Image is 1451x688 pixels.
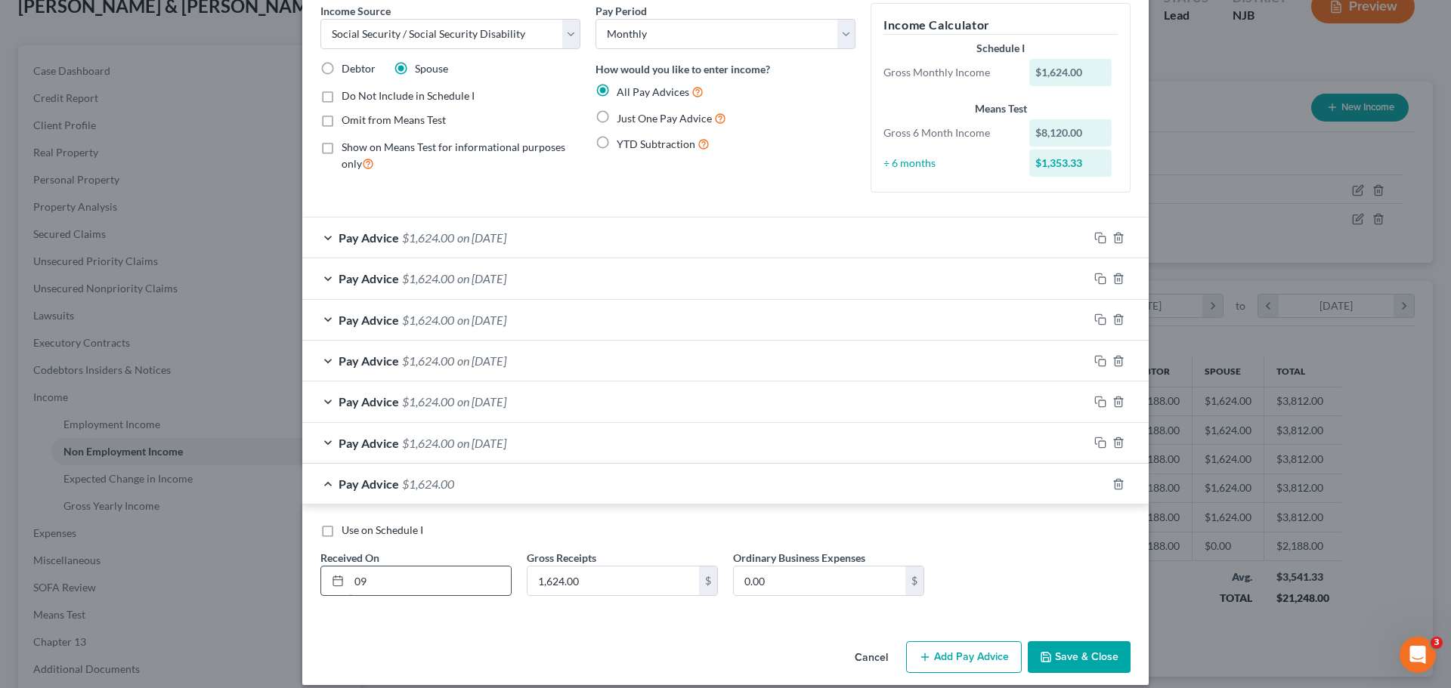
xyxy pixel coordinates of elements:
[1029,59,1112,86] div: $1,624.00
[402,394,454,409] span: $1,624.00
[1029,119,1112,147] div: $8,120.00
[402,271,454,285] span: $1,624.00
[342,140,565,170] span: Show on Means Test for informational purposes only
[339,477,399,491] span: Pay Advice
[596,3,647,19] label: Pay Period
[883,41,1118,56] div: Schedule I
[457,394,506,409] span: on [DATE]
[339,394,399,409] span: Pay Advice
[457,271,506,285] span: on [DATE]
[339,436,399,450] span: Pay Advice
[402,353,454,368] span: $1,624.00
[733,550,865,566] label: Ordinary Business Expenses
[402,313,454,327] span: $1,624.00
[339,353,399,368] span: Pay Advice
[320,5,391,17] span: Income Source
[339,313,399,327] span: Pay Advice
[1400,637,1436,673] iframe: Intercom live chat
[527,550,596,566] label: Gross Receipts
[320,551,379,564] span: Received On
[402,230,454,245] span: $1,624.00
[457,436,506,450] span: on [DATE]
[1431,637,1443,649] span: 3
[1029,150,1112,177] div: $1,353.33
[905,566,924,595] div: $
[527,566,699,595] input: 0.00
[876,125,1022,140] div: Gross 6 Month Income
[457,353,506,368] span: on [DATE]
[883,101,1118,116] div: Means Test
[457,313,506,327] span: on [DATE]
[457,230,506,245] span: on [DATE]
[1028,641,1131,673] button: Save & Close
[342,113,446,126] span: Omit from Means Test
[617,85,689,98] span: All Pay Advices
[342,89,475,102] span: Do Not Include in Schedule I
[402,477,454,491] span: $1,624.00
[342,62,376,75] span: Debtor
[734,566,905,595] input: 0.00
[339,271,399,285] span: Pay Advice
[876,156,1022,171] div: ÷ 6 months
[349,566,511,595] input: MM/DD/YYYY
[617,112,712,125] span: Just One Pay Advice
[596,61,770,77] label: How would you like to enter income?
[617,137,695,150] span: YTD Subtraction
[402,436,454,450] span: $1,624.00
[883,16,1118,35] h5: Income Calculator
[699,566,717,595] div: $
[906,641,1022,673] button: Add Pay Advice
[843,643,900,673] button: Cancel
[415,62,448,75] span: Spouse
[876,65,1022,80] div: Gross Monthly Income
[342,523,423,536] span: Use on Schedule I
[339,230,399,245] span: Pay Advice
